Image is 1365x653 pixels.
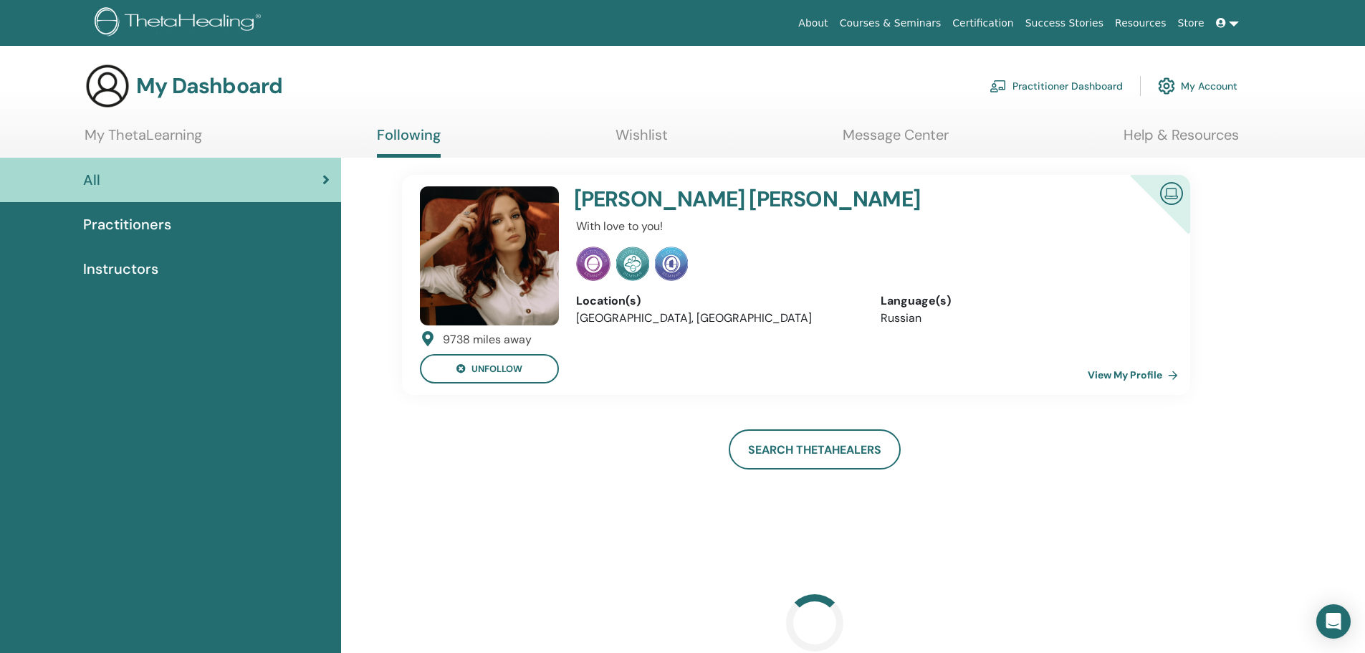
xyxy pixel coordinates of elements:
[1088,361,1184,389] a: View My Profile
[881,310,1164,327] li: Russian
[1109,10,1172,37] a: Resources
[1020,10,1109,37] a: Success Stories
[1158,70,1237,102] a: My Account
[85,63,130,109] img: generic-user-icon.jpg
[576,292,859,310] div: Location(s)
[83,169,100,191] span: All
[83,258,158,280] span: Instructors
[83,214,171,235] span: Practitioners
[377,126,441,158] a: Following
[881,292,1164,310] div: Language(s)
[843,126,949,154] a: Message Center
[95,7,266,39] img: logo.png
[420,354,559,383] button: unfollow
[574,186,1064,212] h4: [PERSON_NAME] [PERSON_NAME]
[1154,176,1189,209] img: Certified Online Instructor
[616,126,668,154] a: Wishlist
[990,80,1007,92] img: chalkboard-teacher.svg
[729,429,901,470] a: Search ThetaHealers
[1316,604,1351,639] div: Open Intercom Messenger
[1158,74,1175,98] img: cog.svg
[443,331,532,348] div: 9738 miles away
[576,218,1164,235] p: With love to you!
[85,126,202,154] a: My ThetaLearning
[576,310,859,327] li: [GEOGRAPHIC_DATA], [GEOGRAPHIC_DATA]
[834,10,947,37] a: Courses & Seminars
[420,186,559,325] img: default.jpg
[1107,175,1189,257] div: Certified Online Instructor
[1172,10,1210,37] a: Store
[990,70,1123,102] a: Practitioner Dashboard
[792,10,833,37] a: About
[947,10,1019,37] a: Certification
[1124,126,1239,154] a: Help & Resources
[136,73,282,99] h3: My Dashboard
